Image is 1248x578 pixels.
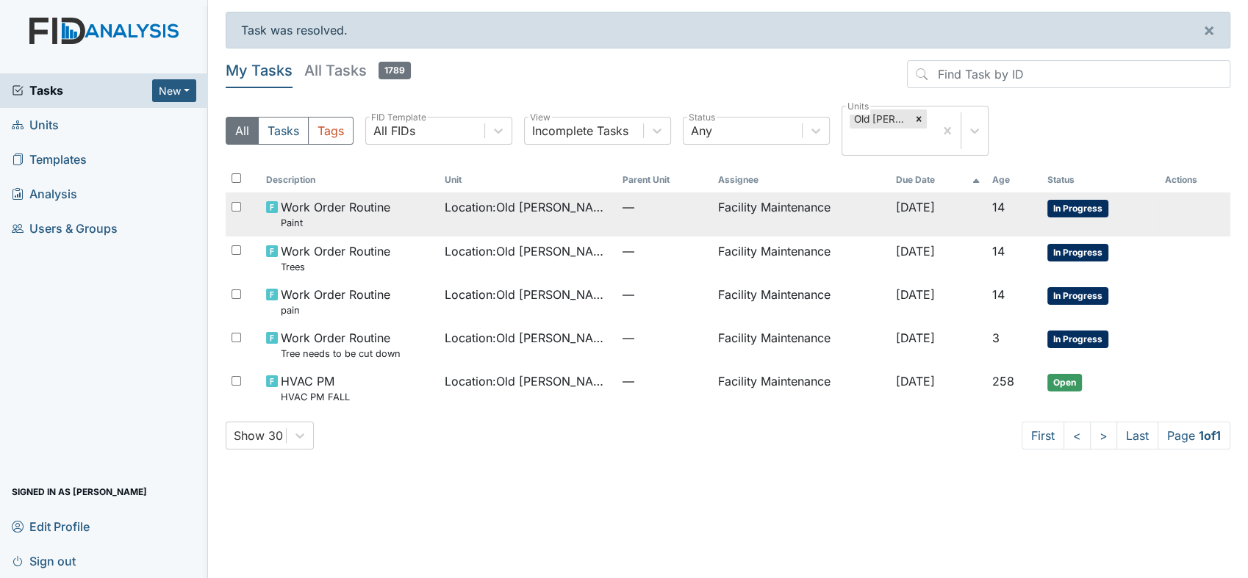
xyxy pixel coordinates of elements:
small: Tree needs to be cut down [281,347,401,361]
span: Templates [12,148,87,171]
span: — [623,329,706,347]
span: [DATE] [896,287,935,302]
span: Page [1158,422,1230,449]
span: Location : Old [PERSON_NAME]. [445,329,612,347]
span: Location : Old [PERSON_NAME]. [445,242,612,260]
th: Assignee [712,167,891,192]
a: < [1064,422,1091,449]
strong: 1 of 1 [1199,428,1221,443]
span: [DATE] [896,244,935,259]
span: Analysis [12,183,77,206]
a: Tasks [12,82,152,99]
span: Signed in as [PERSON_NAME] [12,480,147,503]
button: New [152,79,196,102]
td: Facility Maintenance [712,192,891,236]
input: Find Task by ID [907,60,1230,88]
span: [DATE] [896,330,935,345]
span: Work Order Routine Trees [281,242,390,274]
th: Toggle SortBy [260,167,439,192]
td: Facility Maintenance [712,280,891,323]
h5: All Tasks [304,60,411,81]
small: HVAC PM FALL [281,390,350,404]
div: Any [691,122,712,140]
td: Facility Maintenance [712,323,891,366]
th: Toggle SortBy [986,167,1041,192]
td: Facility Maintenance [712,366,891,410]
span: Location : Old [PERSON_NAME]. [445,198,612,216]
input: Toggle All Rows Selected [232,173,241,183]
button: Tags [308,117,354,145]
span: Location : Old [PERSON_NAME]. [445,286,612,303]
div: Type filter [226,117,354,145]
div: Show 30 [234,427,283,444]
span: — [623,286,706,303]
small: Trees [281,260,390,274]
span: 14 [992,244,1005,259]
a: > [1090,422,1117,449]
th: Toggle SortBy [1041,167,1159,192]
span: Location : Old [PERSON_NAME]. [445,372,612,390]
button: All [226,117,259,145]
span: 14 [992,200,1005,214]
span: 1789 [379,62,411,79]
a: Last [1116,422,1158,449]
th: Toggle SortBy [617,167,711,192]
span: Units [12,114,59,137]
span: Users & Groups [12,217,118,240]
span: — [623,372,706,390]
span: 258 [992,374,1014,389]
button: × [1188,12,1230,48]
span: [DATE] [896,374,935,389]
span: Work Order Routine pain [281,286,390,317]
td: Facility Maintenance [712,236,891,280]
th: Toggle SortBy [439,167,617,192]
div: All FIDs [373,122,415,140]
span: — [623,242,706,260]
span: In Progress [1047,200,1108,217]
span: — [623,198,706,216]
th: Actions [1159,167,1230,192]
button: Tasks [258,117,309,145]
h5: My Tasks [226,60,293,81]
div: Task was resolved. [226,12,1230,48]
small: pain [281,303,390,317]
span: Edit Profile [12,515,90,538]
span: [DATE] [896,200,935,214]
span: 14 [992,287,1005,302]
span: × [1203,19,1215,40]
span: Work Order Routine Paint [281,198,390,230]
span: In Progress [1047,330,1108,348]
span: In Progress [1047,244,1108,261]
div: Incomplete Tasks [532,122,628,140]
span: Open [1047,374,1082,391]
nav: task-pagination [1022,422,1230,449]
small: Paint [281,216,390,230]
span: Work Order Routine Tree needs to be cut down [281,329,401,361]
span: HVAC PM HVAC PM FALL [281,372,350,404]
span: 3 [992,330,1000,345]
a: First [1022,422,1064,449]
span: In Progress [1047,287,1108,305]
span: Sign out [12,549,76,572]
th: Toggle SortBy [890,167,986,192]
div: Old [PERSON_NAME]. [850,109,911,129]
